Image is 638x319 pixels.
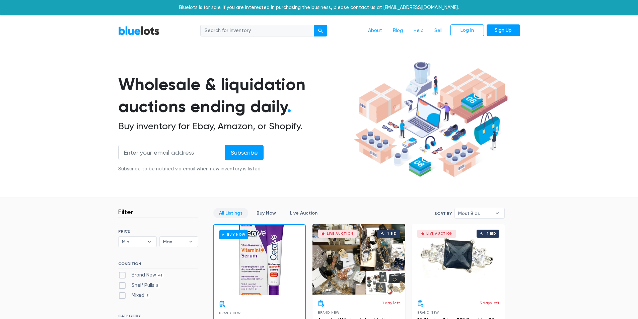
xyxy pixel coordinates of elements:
h1: Wholesale & liquidation auctions ending daily [118,73,351,118]
span: Brand New [417,311,439,314]
span: Brand New [219,311,241,315]
span: 5 [154,283,161,289]
a: Log In [450,24,484,36]
span: . [287,96,291,116]
p: 3 days left [480,300,499,306]
div: Subscribe to be notified via email when new inventory is listed. [118,165,264,173]
label: Shelf Pulls [118,282,161,289]
span: Max [163,237,185,247]
span: Min [122,237,144,247]
div: Live Auction [327,232,353,235]
a: Blog [387,24,408,37]
a: Sell [429,24,448,37]
h3: Filter [118,208,133,216]
label: Brand New [118,271,164,279]
span: 3 [144,294,151,299]
p: 1 day left [382,300,400,306]
img: hero-ee84e7d0318cb26816c560f6b4441b76977f77a177738b4e94f68c95b2b83dbb.png [351,59,510,180]
div: 1 bid [487,232,496,235]
label: Mixed [118,292,151,299]
h6: CONDITION [118,261,198,269]
a: Live Auction [284,208,323,218]
span: Brand New [318,311,340,314]
a: Live Auction 1 bid [312,224,405,295]
a: Buy Now [251,208,282,218]
div: 1 bid [387,232,397,235]
b: ▾ [490,208,504,218]
a: Buy Now [214,225,305,295]
h6: Buy Now [219,230,248,239]
span: Most Bids [458,208,492,218]
div: Live Auction [426,232,453,235]
input: Search for inventory [200,25,314,37]
input: Enter your email address [118,145,225,160]
a: Live Auction 1 bid [412,224,505,295]
a: BlueLots [118,26,160,35]
a: Sign Up [487,24,520,36]
a: All Listings [213,208,248,218]
b: ▾ [184,237,198,247]
h6: PRICE [118,229,198,234]
a: Help [408,24,429,37]
b: ▾ [142,237,156,247]
a: About [363,24,387,37]
input: Subscribe [225,145,264,160]
span: 41 [156,273,164,278]
label: Sort By [434,211,452,217]
h2: Buy inventory for Ebay, Amazon, or Shopify. [118,121,351,132]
